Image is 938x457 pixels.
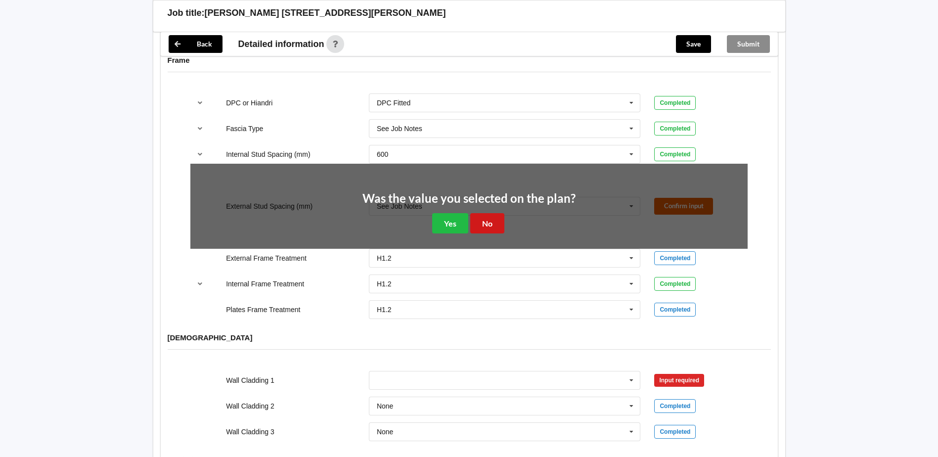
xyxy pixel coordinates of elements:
div: None [377,403,393,410]
h4: [DEMOGRAPHIC_DATA] [168,333,771,342]
button: reference-toggle [190,120,210,137]
label: Internal Stud Spacing (mm) [226,150,310,158]
label: External Frame Treatment [226,254,307,262]
div: Input required [654,374,704,387]
div: Completed [654,122,696,136]
h3: Job title: [168,7,205,19]
div: H1.2 [377,255,392,262]
div: Completed [654,96,696,110]
button: reference-toggle [190,275,210,293]
div: Completed [654,251,696,265]
div: H1.2 [377,306,392,313]
button: No [470,213,504,233]
div: Completed [654,303,696,317]
div: H1.2 [377,280,392,287]
button: reference-toggle [190,94,210,112]
label: DPC or Hiandri [226,99,272,107]
div: See Job Notes [377,125,422,132]
button: Yes [432,213,468,233]
div: Completed [654,399,696,413]
label: Wall Cladding 3 [226,428,274,436]
label: Wall Cladding 1 [226,376,274,384]
label: Plates Frame Treatment [226,306,300,314]
div: Completed [654,147,696,161]
h2: Was the value you selected on the plan? [362,191,576,206]
label: Internal Frame Treatment [226,280,304,288]
div: DPC Fitted [377,99,410,106]
div: Completed [654,277,696,291]
div: Completed [654,425,696,439]
label: Fascia Type [226,125,263,133]
button: Back [169,35,223,53]
div: None [377,428,393,435]
button: Save [676,35,711,53]
h3: [PERSON_NAME] [STREET_ADDRESS][PERSON_NAME] [205,7,446,19]
button: reference-toggle [190,145,210,163]
h4: Frame [168,55,771,65]
div: 600 [377,151,388,158]
label: Wall Cladding 2 [226,402,274,410]
span: Detailed information [238,40,324,48]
